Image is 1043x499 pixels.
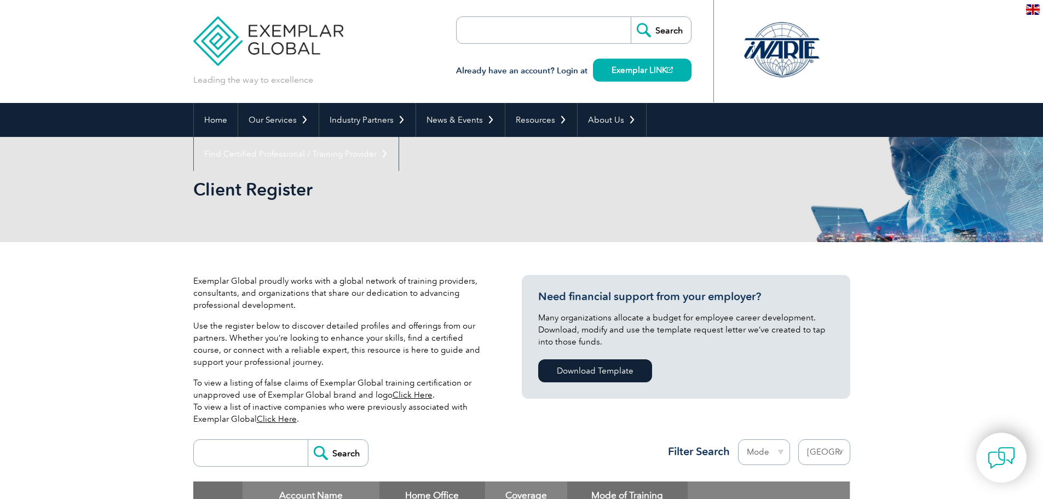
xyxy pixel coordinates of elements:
p: To view a listing of false claims of Exemplar Global training certification or unapproved use of ... [193,377,489,425]
p: Many organizations allocate a budget for employee career development. Download, modify and use th... [538,312,834,348]
p: Leading the way to excellence [193,74,313,86]
p: Exemplar Global proudly works with a global network of training providers, consultants, and organ... [193,275,489,311]
input: Search [308,440,368,466]
input: Search [631,17,691,43]
a: Industry Partners [319,103,416,137]
a: Click Here [393,390,433,400]
a: News & Events [416,103,505,137]
a: Our Services [238,103,319,137]
a: Find Certified Professional / Training Provider [194,137,399,171]
h3: Filter Search [661,445,730,458]
a: Click Here [257,414,297,424]
h3: Need financial support from your employer? [538,290,834,303]
img: en [1026,4,1040,15]
a: Home [194,103,238,137]
h2: Client Register [193,181,653,198]
a: Resources [505,103,577,137]
p: Use the register below to discover detailed profiles and offerings from our partners. Whether you... [193,320,489,368]
img: open_square.png [667,67,673,73]
a: Download Template [538,359,652,382]
a: About Us [578,103,646,137]
a: Exemplar LINK [593,59,692,82]
img: contact-chat.png [988,444,1015,472]
h3: Already have an account? Login at [456,64,692,78]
